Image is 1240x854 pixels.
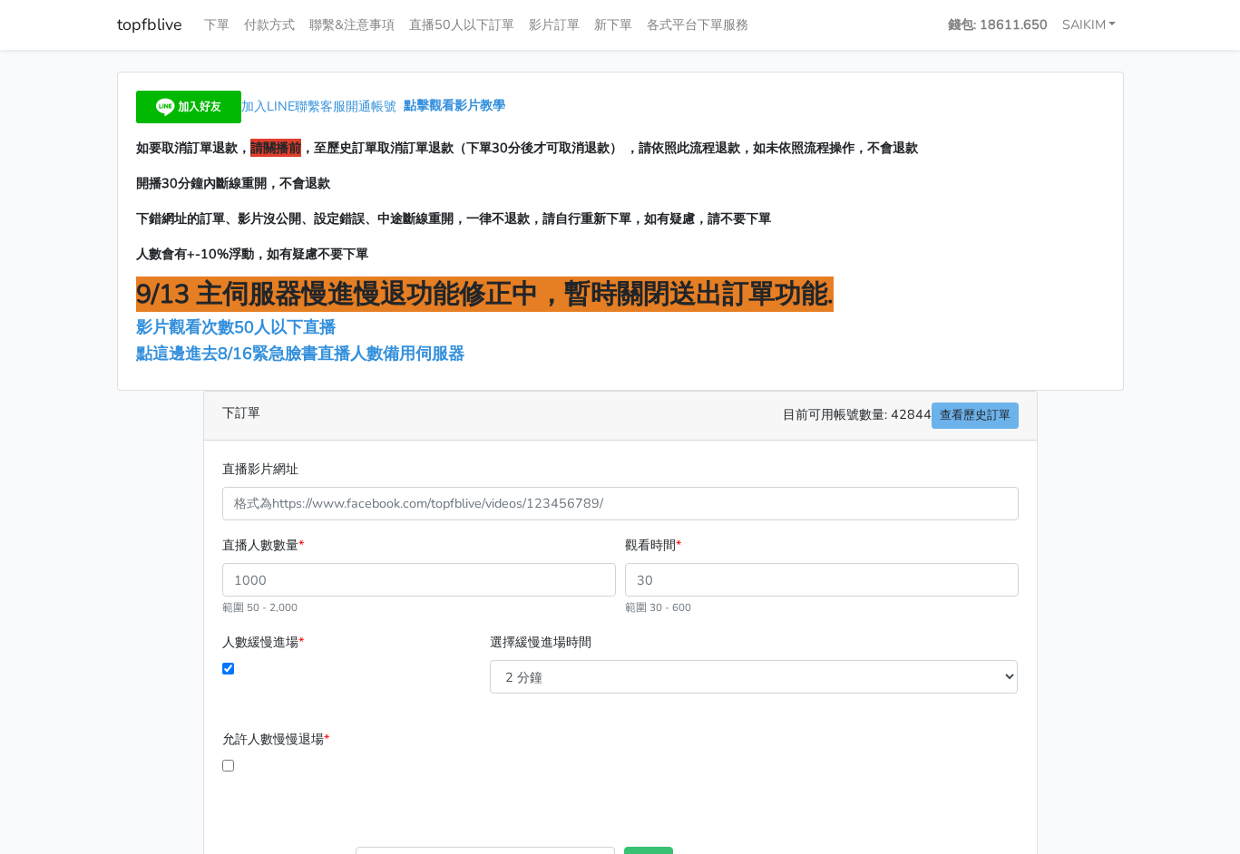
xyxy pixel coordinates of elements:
[640,7,756,43] a: 各式平台下單服務
[941,7,1055,43] a: 錢包: 18611.650
[783,403,1019,429] span: 目前可用帳號數量: 42844
[136,277,834,312] span: 9/13 主伺服器慢進慢退功能修正中，暫時關閉送出訂單功能.
[1055,7,1124,43] a: SAIKIM
[402,7,522,43] a: 直播50人以下訂單
[136,174,330,192] span: 開播30分鐘內斷線重開，不會退款
[136,245,368,263] span: 人數會有+-10%浮動，如有疑慮不要下單
[136,316,234,338] a: 影片觀看次數
[136,97,404,115] a: 加入LINE聯繫客服開通帳號
[301,139,918,157] span: ，至歷史訂單取消訂單退款（下單30分後才可取消退款） ，請依照此流程退款，如未依照流程操作，不會退款
[932,403,1019,429] a: 查看歷史訂單
[136,139,250,157] span: 如要取消訂單退款，
[241,97,396,115] span: 加入LINE聯繫客服開通帳號
[234,316,340,338] a: 50人以下直播
[222,632,304,653] label: 人數緩慢進場
[222,487,1019,520] input: 格式為https://www.facebook.com/topfblive/videos/123456789/
[222,459,298,480] label: 直播影片網址
[222,729,329,750] label: 允許人數慢慢退場
[197,7,237,43] a: 下單
[222,535,304,556] label: 直播人數數量
[404,97,505,115] a: 點擊觀看影片教學
[250,139,301,157] span: 請關播前
[522,7,587,43] a: 影片訂單
[136,343,464,364] a: 點這邊進去8/16緊急臉書直播人數備用伺服器
[625,535,681,556] label: 觀看時間
[625,563,1019,597] input: 30
[222,563,616,597] input: 1000
[136,91,241,123] img: 加入好友
[237,7,302,43] a: 付款方式
[204,392,1037,441] div: 下訂單
[302,7,402,43] a: 聯繫&注意事項
[117,7,182,43] a: topfblive
[490,632,591,653] label: 選擇緩慢進場時間
[587,7,640,43] a: 新下單
[222,600,298,615] small: 範圍 50 - 2,000
[948,15,1048,34] strong: 錢包: 18611.650
[625,600,691,615] small: 範圍 30 - 600
[136,209,771,228] span: 下錯網址的訂單、影片沒公開、設定錯誤、中途斷線重開，一律不退款，請自行重新下單，如有疑慮，請不要下單
[234,316,336,338] span: 50人以下直播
